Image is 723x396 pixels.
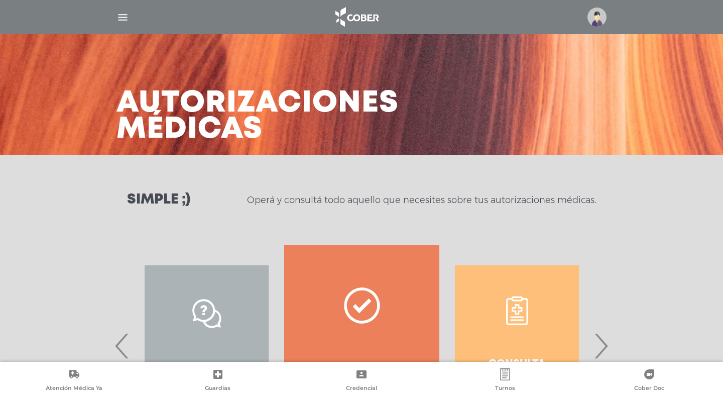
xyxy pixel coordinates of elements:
span: Atención Médica Ya [46,384,102,393]
span: Credencial [346,384,377,393]
span: Previous [112,319,132,373]
a: Atención Médica Ya [2,368,146,394]
h3: Autorizaciones médicas [116,90,399,143]
a: Guardias [146,368,289,394]
span: Cober Doc [634,384,664,393]
p: Operá y consultá todo aquello que necesites sobre tus autorizaciones médicas. [247,194,596,206]
h3: Simple ;) [127,193,190,207]
span: Next [591,319,611,373]
a: Cober Doc [577,368,721,394]
img: profile-placeholder.svg [587,8,607,27]
img: Cober_menu-lines-white.svg [116,11,129,24]
img: logo_cober_home-white.png [330,5,383,29]
a: Credencial [290,368,433,394]
span: Turnos [495,384,515,393]
a: Turnos [433,368,577,394]
span: Guardias [205,384,230,393]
